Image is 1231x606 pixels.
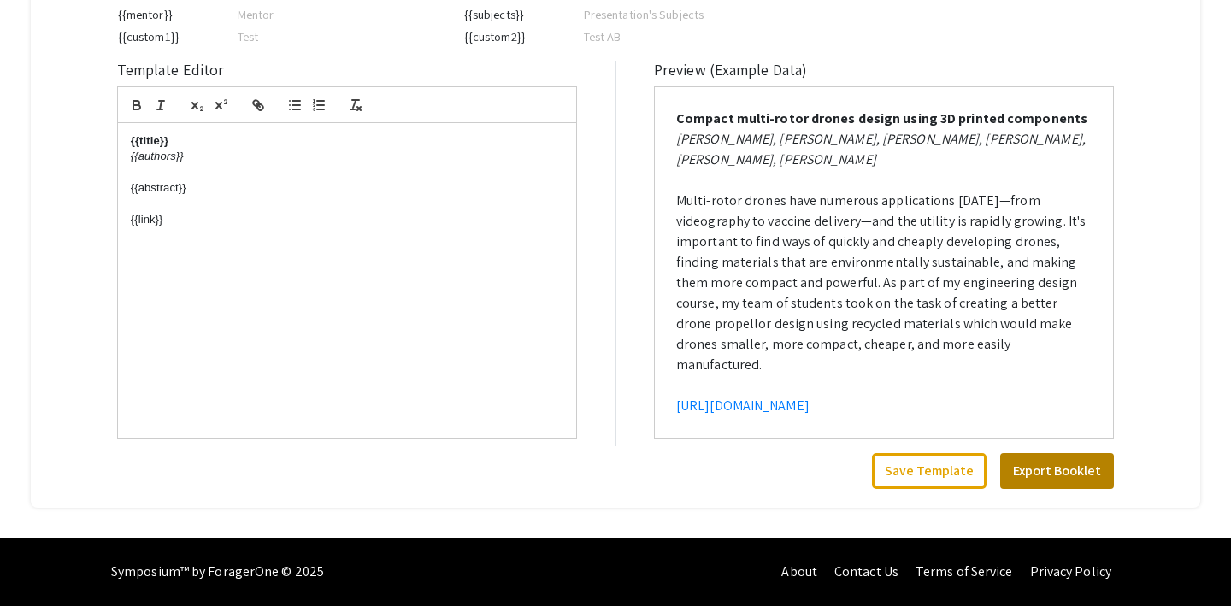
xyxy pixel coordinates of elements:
[131,150,184,162] em: {{authors}}
[237,3,455,26] td: Mentor
[676,109,1087,127] strong: Compact multi-rotor drones design using 3D printed components
[117,26,237,48] td: {{custom1}}
[781,562,817,580] a: About
[131,134,168,147] strong: {{title}}
[583,26,801,48] td: Test AB
[676,130,1086,168] em: [PERSON_NAME], [PERSON_NAME], [PERSON_NAME], [PERSON_NAME], [PERSON_NAME], [PERSON_NAME]
[676,191,1092,375] p: Multi-rotor drones have numerous applications [DATE]—from videography to vaccine delivery—and the...
[463,3,583,26] td: {{subjects}}
[1000,453,1114,489] button: Export Booklet
[1030,562,1111,580] a: Privacy Policy
[13,529,73,593] iframe: Chat
[583,3,801,26] td: Presentation's Subjects
[117,3,237,26] td: {{mentor}}
[111,538,324,606] div: Symposium™ by ForagerOne © 2025
[654,61,1114,79] h2: Preview (Example Data)
[463,26,583,48] td: {{custom2}}
[916,562,1013,580] a: Terms of Service
[131,180,563,196] p: {{abstract}}
[676,397,810,415] a: [URL][DOMAIN_NAME]
[834,562,898,580] a: Contact Us
[237,26,455,48] td: Test
[117,61,577,79] h2: Template Editor
[872,453,987,489] button: Save Template
[131,212,563,227] p: {{link}}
